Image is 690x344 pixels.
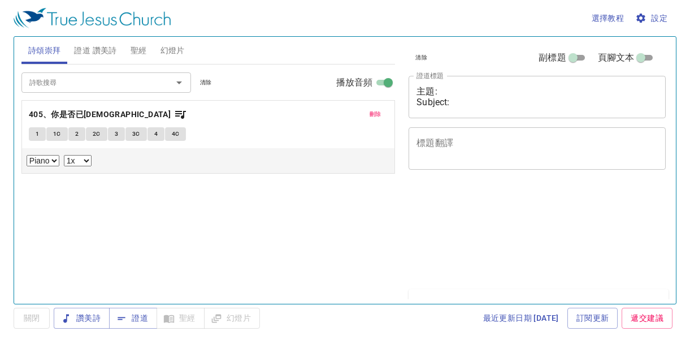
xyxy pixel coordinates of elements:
[108,127,125,141] button: 3
[171,75,187,91] button: Open
[567,308,618,329] a: 訂閱更新
[63,311,101,325] span: 讚美詩
[131,44,147,58] span: 聖經
[160,44,185,58] span: 幻燈片
[633,8,672,29] button: 設定
[409,51,434,64] button: 清除
[147,127,164,141] button: 4
[165,127,186,141] button: 4C
[64,155,92,166] select: Playback Rate
[479,308,563,329] a: 最近更新日期 [DATE]
[125,127,147,141] button: 3C
[637,11,667,25] span: 設定
[622,308,672,329] a: 遞交建議
[172,129,180,139] span: 4C
[36,129,39,139] span: 1
[416,86,658,107] textarea: 主題: Subject:
[132,129,140,139] span: 3C
[115,129,118,139] span: 3
[483,311,559,325] span: 最近更新日期 [DATE]
[93,129,101,139] span: 2C
[46,127,68,141] button: 1C
[631,311,663,325] span: 遞交建議
[592,11,624,25] span: 選擇教程
[29,127,46,141] button: 1
[86,127,107,141] button: 2C
[109,308,157,329] button: 證道
[576,311,609,325] span: 訂閱更新
[363,107,388,121] button: 刪除
[53,129,61,139] span: 1C
[118,311,148,325] span: 證道
[370,109,381,119] span: 刪除
[415,53,427,63] span: 清除
[75,129,79,139] span: 2
[200,78,212,88] span: 清除
[154,129,158,139] span: 4
[68,127,85,141] button: 2
[29,107,187,122] button: 405、你是否已[DEMOGRAPHIC_DATA]
[193,76,219,89] button: 清除
[598,51,635,64] span: 頁腳文本
[404,182,615,285] iframe: from-child
[74,44,116,58] span: 證道 讚美詩
[14,8,171,28] img: True Jesus Church
[27,155,59,166] select: Select Track
[409,289,669,326] div: 所有證道(3)清除加入至＂所有證道＂
[336,76,373,89] span: 播放音頻
[587,8,629,29] button: 選擇教程
[539,51,566,64] span: 副標題
[29,107,171,122] b: 405、你是否已[DEMOGRAPHIC_DATA]
[28,44,61,58] span: 詩頌崇拜
[54,308,110,329] button: 讚美詩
